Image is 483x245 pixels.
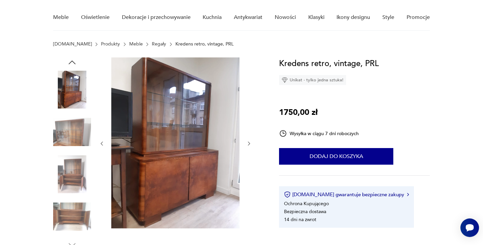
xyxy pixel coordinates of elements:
[284,208,326,215] li: Bezpieczna dostawa
[53,155,91,193] img: Zdjęcie produktu Kredens retro, vintage, PRL
[53,113,91,151] img: Zdjęcie produktu Kredens retro, vintage, PRL
[279,57,379,70] h1: Kredens retro, vintage, PRL
[53,41,92,47] a: [DOMAIN_NAME]
[460,218,479,237] iframe: Smartsupp widget button
[284,191,291,198] img: Ikona certyfikatu
[81,5,110,30] a: Oświetlenie
[175,41,234,47] p: Kredens retro, vintage, PRL
[53,71,91,109] img: Zdjęcie produktu Kredens retro, vintage, PRL
[282,77,288,83] img: Ikona diamentu
[284,191,409,198] button: [DOMAIN_NAME] gwarantuje bezpieczne zakupy
[53,198,91,236] img: Zdjęcie produktu Kredens retro, vintage, PRL
[284,201,329,207] li: Ochrona Kupującego
[308,5,325,30] a: Klasyki
[111,57,240,228] img: Zdjęcie produktu Kredens retro, vintage, PRL
[382,5,394,30] a: Style
[234,5,262,30] a: Antykwariat
[152,41,166,47] a: Regały
[275,5,296,30] a: Nowości
[53,5,69,30] a: Meble
[122,5,191,30] a: Dekoracje i przechowywanie
[279,129,359,137] div: Wysyłka w ciągu 7 dni roboczych
[337,5,370,30] a: Ikony designu
[279,75,346,85] div: Unikat - tylko jedna sztuka!
[129,41,143,47] a: Meble
[407,193,409,196] img: Ikona strzałki w prawo
[407,5,430,30] a: Promocje
[101,41,120,47] a: Produkty
[284,216,316,223] li: 14 dni na zwrot
[279,106,318,119] p: 1750,00 zł
[203,5,222,30] a: Kuchnia
[279,148,393,165] button: Dodaj do koszyka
